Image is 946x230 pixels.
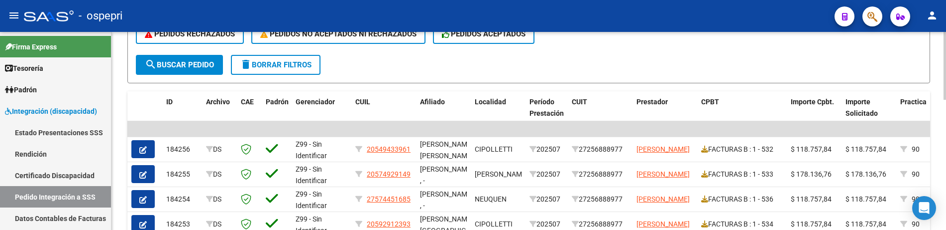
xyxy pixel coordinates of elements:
span: PEDIDOS ACEPTADOS [442,29,526,38]
span: PEDIDOS RECHAZADOS [145,29,235,38]
span: 20549433961 [367,145,411,153]
span: CAE [241,98,254,106]
button: PEDIDOS RECHAZADOS [136,24,244,44]
span: $ 178.136,76 [791,170,832,178]
datatable-header-cell: Padrón [262,91,292,135]
div: 184255 [166,169,198,180]
datatable-header-cell: Prestador [632,91,697,135]
button: PEDIDOS ACEPTADOS [433,24,535,44]
datatable-header-cell: Importe Solicitado [841,91,896,135]
span: $ 118.757,84 [845,145,886,153]
span: CIPOLLETTI [475,145,513,153]
div: DS [206,169,233,180]
div: 202507 [529,219,564,230]
span: CIPOLLETTI [475,220,513,228]
div: DS [206,194,233,205]
div: FACTURAS B : 1 - 534 [701,219,783,230]
mat-icon: person [926,9,938,21]
span: CPBT [701,98,719,106]
div: Open Intercom Messenger [912,196,936,220]
span: Afiliado [420,98,445,106]
span: [PERSON_NAME] [636,220,690,228]
span: [PERSON_NAME] [475,170,528,178]
mat-icon: menu [8,9,20,21]
span: Importe Solicitado [845,98,878,117]
datatable-header-cell: CPBT [697,91,787,135]
span: Z99 - Sin Identificar [296,140,327,160]
div: 184254 [166,194,198,205]
datatable-header-cell: Afiliado [416,91,471,135]
div: 27256888977 [572,169,629,180]
span: Padrón [5,84,37,95]
div: 202507 [529,169,564,180]
div: 184256 [166,144,198,155]
datatable-header-cell: Período Prestación [526,91,568,135]
datatable-header-cell: CUIL [351,91,416,135]
span: Z99 - Sin Identificar [296,165,327,185]
div: 27256888977 [572,219,629,230]
span: Archivo [206,98,230,106]
span: 90 [912,145,920,153]
span: Gerenciador [296,98,335,106]
span: Padrón [266,98,289,106]
span: $ 118.757,84 [791,145,832,153]
datatable-header-cell: Localidad [471,91,526,135]
span: Buscar Pedido [145,60,214,69]
button: Buscar Pedido [136,55,223,75]
span: $ 118.757,84 [791,220,832,228]
div: 27256888977 [572,144,629,155]
span: NEUQUEN [475,195,507,203]
span: [PERSON_NAME] [PERSON_NAME] , - [420,140,473,171]
button: PEDIDOS NO ACEPTADOS NI RECHAZADOS [251,24,425,44]
span: Prestador [636,98,668,106]
mat-icon: delete [240,58,252,70]
div: 27256888977 [572,194,629,205]
span: $ 118.757,84 [845,220,886,228]
datatable-header-cell: Archivo [202,91,237,135]
div: FACTURAS B : 1 - 536 [701,194,783,205]
button: Borrar Filtros [231,55,320,75]
span: 90 [912,220,920,228]
span: PEDIDOS NO ACEPTADOS NI RECHAZADOS [260,29,417,38]
span: [PERSON_NAME] [636,145,690,153]
span: 27574451685 [367,195,411,203]
span: ID [166,98,173,106]
div: DS [206,219,233,230]
div: DS [206,144,233,155]
span: [PERSON_NAME] [636,195,690,203]
span: Importe Cpbt. [791,98,834,106]
datatable-header-cell: Importe Cpbt. [787,91,841,135]
datatable-header-cell: Practica [896,91,931,135]
span: [PERSON_NAME] , - [420,190,473,210]
mat-icon: search [145,58,157,70]
span: 90 [912,170,920,178]
span: Firma Express [5,41,57,52]
span: $ 118.757,84 [845,195,886,203]
span: [PERSON_NAME] , - [420,165,473,185]
span: Localidad [475,98,506,106]
span: Integración (discapacidad) [5,106,97,117]
div: FACTURAS B : 1 - 532 [701,144,783,155]
div: 184253 [166,219,198,230]
span: Tesorería [5,63,43,74]
span: CUIT [572,98,587,106]
span: Z99 - Sin Identificar [296,190,327,210]
div: FACTURAS B : 1 - 533 [701,169,783,180]
div: 202507 [529,194,564,205]
span: Período Prestación [529,98,564,117]
span: 20592912393 [367,220,411,228]
span: 90 [912,195,920,203]
datatable-header-cell: Gerenciador [292,91,351,135]
span: $ 178.136,76 [845,170,886,178]
span: CUIL [355,98,370,106]
span: - ospepri [79,5,122,27]
span: 20574929149 [367,170,411,178]
span: [PERSON_NAME] [636,170,690,178]
span: Borrar Filtros [240,60,312,69]
datatable-header-cell: CAE [237,91,262,135]
span: Practica [900,98,927,106]
span: $ 118.757,84 [791,195,832,203]
datatable-header-cell: ID [162,91,202,135]
datatable-header-cell: CUIT [568,91,632,135]
div: 202507 [529,144,564,155]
